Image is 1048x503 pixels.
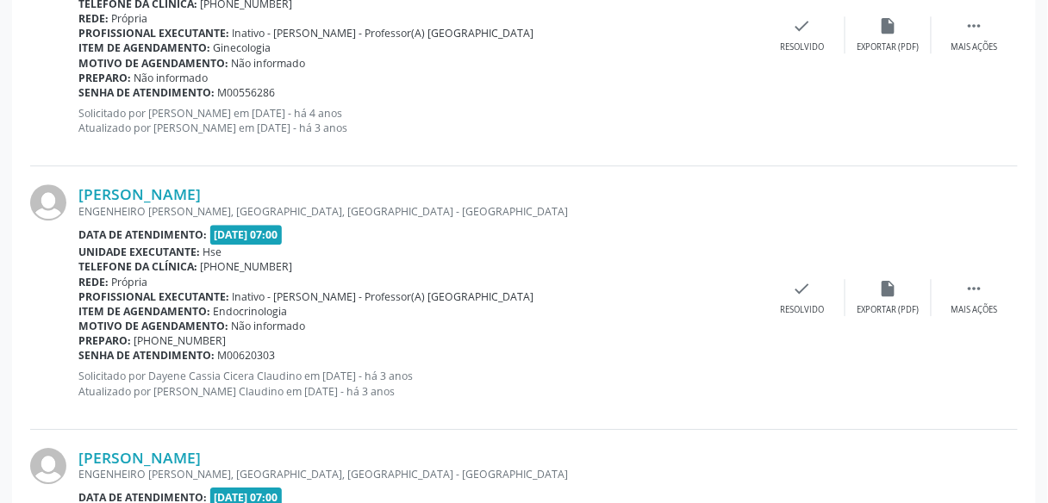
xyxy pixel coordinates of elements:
a: [PERSON_NAME] [78,448,201,467]
b: Motivo de agendamento: [78,319,228,333]
img: img [30,448,66,484]
div: Exportar (PDF) [858,41,920,53]
i:  [965,16,984,35]
div: Resolvido [780,304,824,316]
b: Telefone da clínica: [78,259,197,274]
b: Item de agendamento: [78,304,210,319]
img: img [30,184,66,220]
div: Mais ações [951,304,998,316]
i: check [793,279,812,298]
span: Não informado [232,319,306,333]
b: Rede: [78,11,109,26]
span: M00556286 [218,85,276,100]
a: [PERSON_NAME] [78,184,201,203]
div: Mais ações [951,41,998,53]
div: ENGENHEIRO [PERSON_NAME], [GEOGRAPHIC_DATA], [GEOGRAPHIC_DATA] - [GEOGRAPHIC_DATA] [78,204,759,219]
span: Inativo - [PERSON_NAME] - Professor(A) [GEOGRAPHIC_DATA] [233,289,534,304]
span: [PHONE_NUMBER] [201,259,293,274]
b: Item de agendamento: [78,40,210,55]
b: Senha de atendimento: [78,85,215,100]
span: Endocrinologia [214,304,288,319]
i:  [965,279,984,298]
b: Unidade executante: [78,245,200,259]
b: Preparo: [78,71,131,85]
b: Data de atendimento: [78,227,207,242]
b: Profissional executante: [78,289,229,304]
b: Profissional executante: [78,26,229,40]
i: insert_drive_file [879,16,898,35]
span: Não informado [232,56,306,71]
p: Solicitado por Dayene Cassia Cicera Claudino em [DATE] - há 3 anos Atualizado por [PERSON_NAME] C... [78,369,759,398]
i: insert_drive_file [879,279,898,298]
p: Solicitado por [PERSON_NAME] em [DATE] - há 4 anos Atualizado por [PERSON_NAME] em [DATE] - há 3 ... [78,106,759,135]
span: Própria [112,11,148,26]
b: Preparo: [78,333,131,348]
span: [DATE] 07:00 [210,225,283,245]
b: Rede: [78,275,109,289]
span: Hse [203,245,222,259]
b: Motivo de agendamento: [78,56,228,71]
div: Resolvido [780,41,824,53]
div: ENGENHEIRO [PERSON_NAME], [GEOGRAPHIC_DATA], [GEOGRAPHIC_DATA] - [GEOGRAPHIC_DATA] [78,467,759,481]
span: M00620303 [218,348,276,363]
span: Ginecologia [214,40,271,55]
span: Própria [112,275,148,289]
b: Senha de atendimento: [78,348,215,363]
span: Não informado [134,71,209,85]
span: Inativo - [PERSON_NAME] - Professor(A) [GEOGRAPHIC_DATA] [233,26,534,40]
i: check [793,16,812,35]
span: [PHONE_NUMBER] [134,333,227,348]
div: Exportar (PDF) [858,304,920,316]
